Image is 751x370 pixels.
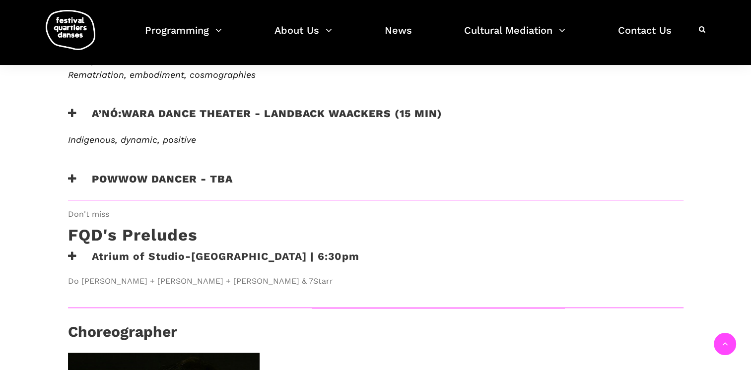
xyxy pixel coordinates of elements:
a: News [385,22,412,51]
h3: FQD's Preludes [68,225,198,250]
span: Do [PERSON_NAME] + [PERSON_NAME] + [PERSON_NAME] & 7Starr [68,275,472,288]
a: Contact Us [618,22,672,51]
h3: powwow dancer - tba [68,173,233,197]
img: logo-fqd-med [46,10,95,50]
h3: Atrium of Studio-[GEOGRAPHIC_DATA] | 6:30pm [68,250,359,275]
h3: Choreographer [68,323,177,348]
h3: A’nó:wara Dance Theater - Landback Waackers (15 min) [68,107,442,132]
span: Don't miss [68,208,683,221]
a: Cultural Mediation [464,22,565,51]
em: Rematriation, embodiment, cosmographies [68,69,256,80]
a: About Us [274,22,332,51]
em: Indigenous, dynamic, positive [68,134,196,145]
a: Programming [145,22,222,51]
